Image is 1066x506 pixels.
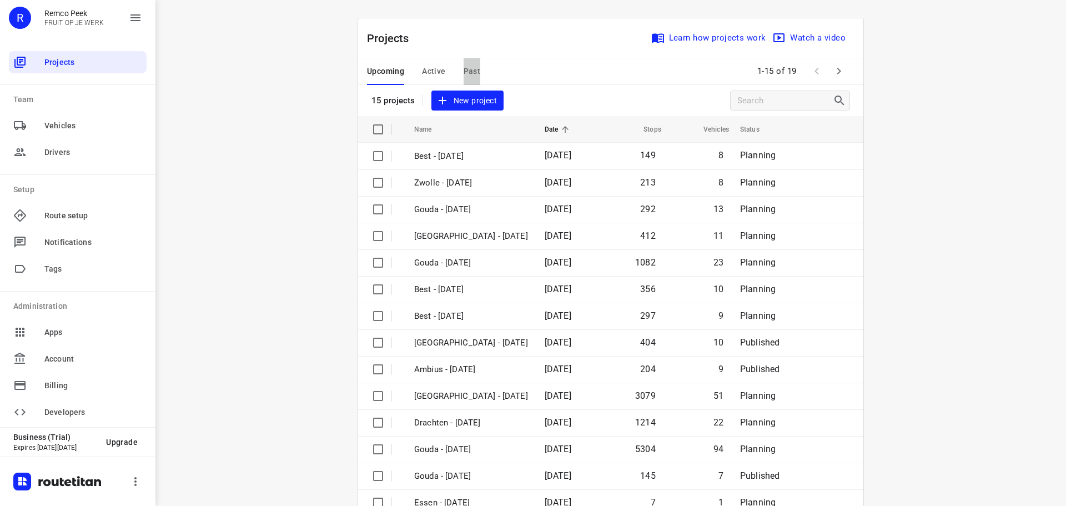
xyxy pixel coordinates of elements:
span: 213 [640,177,656,188]
span: Route setup [44,210,142,222]
span: Status [740,123,774,136]
p: Setup [13,184,147,196]
span: 404 [640,337,656,348]
span: Past [464,64,481,78]
p: Best - Tuesday [414,310,528,323]
span: Next Page [828,60,850,82]
span: Apps [44,327,142,338]
span: Planning [740,231,776,241]
p: Gouda - Friday [414,470,528,483]
span: 11 [713,231,723,241]
span: Active [422,64,445,78]
p: Projects [367,30,418,47]
span: 356 [640,284,656,294]
span: 9 [718,310,723,321]
span: 23 [713,257,723,268]
span: [DATE] [545,177,571,188]
span: Planning [740,284,776,294]
span: 13 [713,204,723,214]
span: [DATE] [545,364,571,374]
span: 145 [640,470,656,481]
div: R [9,7,31,29]
p: Gouda - Thursday [414,257,528,269]
div: Account [9,348,147,370]
p: Drachten - Monday [414,417,528,429]
button: Upgrade [97,432,147,452]
span: Vehicles [689,123,729,136]
span: 10 [713,284,723,294]
span: 292 [640,204,656,214]
span: [DATE] [545,470,571,481]
span: Drivers [44,147,142,158]
span: Notifications [44,237,142,248]
span: [DATE] [545,284,571,294]
span: Planning [740,150,776,161]
span: Published [740,470,780,481]
span: Planning [740,417,776,428]
p: Zwolle - Friday [414,177,528,189]
p: Business (Trial) [13,433,97,442]
div: Search [833,94,849,107]
input: Search projects [737,92,833,109]
span: Planning [740,177,776,188]
span: Planning [740,390,776,401]
span: Planning [740,310,776,321]
button: New project [431,91,504,111]
span: [DATE] [545,390,571,401]
span: Upcoming [367,64,404,78]
span: Previous Page [806,60,828,82]
p: Zwolle - Thursday [414,230,528,243]
span: 51 [713,390,723,401]
span: Planning [740,204,776,214]
span: Planning [740,257,776,268]
p: 15 projects [371,96,415,106]
div: Apps [9,321,147,343]
span: 297 [640,310,656,321]
div: Vehicles [9,114,147,137]
span: [DATE] [545,150,571,161]
span: [DATE] [545,257,571,268]
span: 204 [640,364,656,374]
span: 1214 [635,417,656,428]
span: 22 [713,417,723,428]
div: Projects [9,51,147,73]
span: 149 [640,150,656,161]
span: Name [414,123,446,136]
span: Date [545,123,573,136]
div: Route setup [9,204,147,227]
span: 5304 [635,444,656,454]
span: 9 [718,364,723,374]
span: Upgrade [106,438,138,447]
span: Billing [44,380,142,392]
span: 412 [640,231,656,241]
span: 94 [713,444,723,454]
span: Published [740,337,780,348]
span: Planning [740,444,776,454]
span: 10 [713,337,723,348]
p: Remco Peek [44,9,104,18]
span: 8 [718,150,723,161]
span: Tags [44,263,142,275]
span: [DATE] [545,310,571,321]
span: Projects [44,57,142,68]
p: Administration [13,300,147,312]
span: Published [740,364,780,374]
p: Ambius - Monday [414,363,528,376]
span: 8 [718,177,723,188]
span: Stops [629,123,661,136]
p: Gouda - Monday [414,443,528,456]
p: Best - Thursday [414,283,528,296]
span: 1082 [635,257,656,268]
p: Best - Friday [414,150,528,163]
span: [DATE] [545,417,571,428]
p: Gouda - Friday [414,203,528,216]
div: Billing [9,374,147,397]
div: Developers [9,401,147,423]
span: New project [438,94,497,108]
div: Notifications [9,231,147,253]
span: 7 [718,470,723,481]
span: Developers [44,407,142,418]
span: Vehicles [44,120,142,132]
span: 1-15 of 19 [753,59,801,83]
span: [DATE] [545,444,571,454]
